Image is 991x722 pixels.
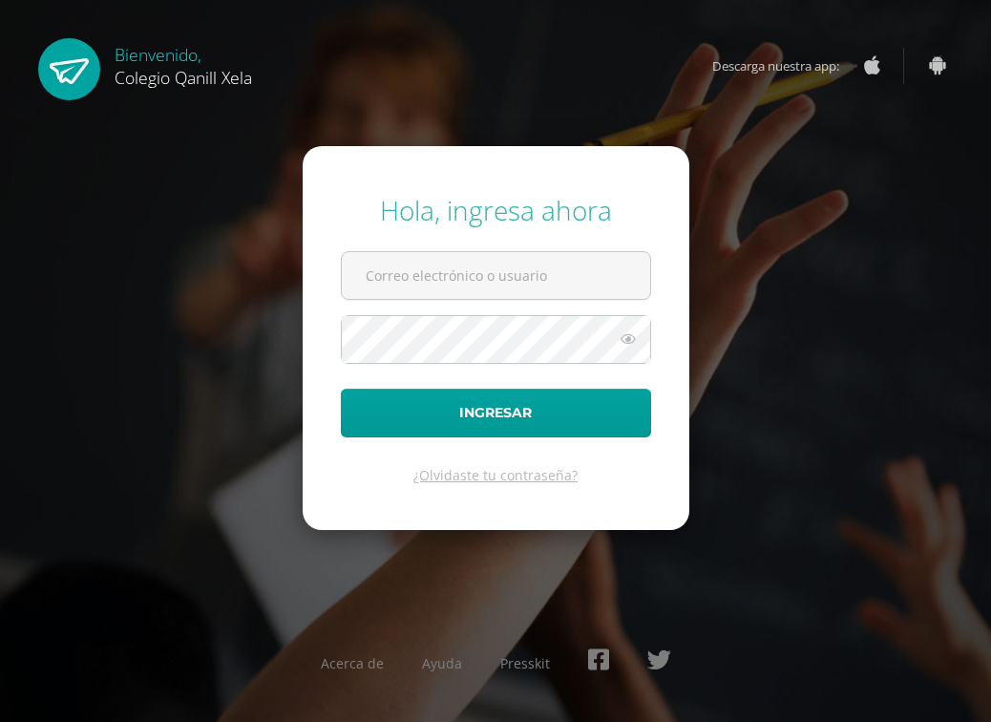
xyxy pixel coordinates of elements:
a: ¿Olvidaste tu contraseña? [413,466,578,484]
a: Ayuda [422,654,462,672]
div: Hola, ingresa ahora [341,192,651,228]
a: Acerca de [321,654,384,672]
div: Bienvenido, [115,38,252,89]
a: Presskit [500,654,550,672]
span: Colegio Qanill Xela [115,66,252,89]
input: Correo electrónico o usuario [342,252,650,299]
span: Descarga nuestra app: [712,48,858,84]
button: Ingresar [341,389,651,437]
